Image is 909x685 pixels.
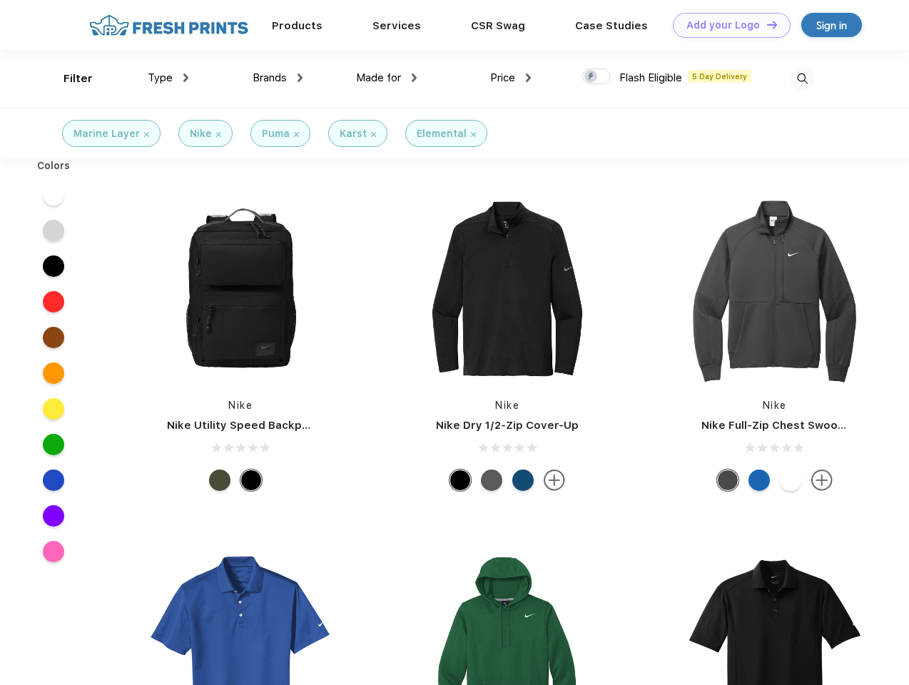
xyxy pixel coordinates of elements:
[512,470,534,491] div: Gym Blue
[495,400,519,411] a: Nike
[780,470,801,491] div: White
[228,400,253,411] a: Nike
[471,19,525,32] a: CSR Swag
[436,419,579,432] a: Nike Dry 1/2-Zip Cover-Up
[167,419,321,432] a: Nike Utility Speed Backpack
[544,470,565,491] img: more.svg
[253,71,287,84] span: Brands
[490,71,515,84] span: Price
[412,73,417,82] img: dropdown.png
[146,194,335,384] img: func=resize&h=266
[26,158,81,173] div: Colors
[811,470,833,491] img: more.svg
[85,13,253,38] img: fo%20logo%202.webp
[417,126,467,141] div: Elemental
[209,470,230,491] div: Cargo Khaki
[216,132,221,137] img: filter_cancel.svg
[262,126,290,141] div: Puma
[767,21,777,29] img: DT
[73,126,140,141] div: Marine Layer
[372,19,421,32] a: Services
[686,19,760,31] div: Add your Logo
[298,73,303,82] img: dropdown.png
[371,132,376,137] img: filter_cancel.svg
[748,470,770,491] div: Royal
[148,71,173,84] span: Type
[356,71,401,84] span: Made for
[791,67,814,91] img: desktop_search.svg
[688,70,751,83] span: 5 Day Delivery
[801,13,862,37] a: Sign in
[816,17,847,34] div: Sign in
[64,71,93,87] div: Filter
[526,73,531,82] img: dropdown.png
[481,470,502,491] div: Black Heather
[450,470,471,491] div: Black
[717,470,738,491] div: Anthracite
[701,419,891,432] a: Nike Full-Zip Chest Swoosh Jacket
[240,470,262,491] div: Black
[190,126,212,141] div: Nike
[144,132,149,137] img: filter_cancel.svg
[680,194,870,384] img: func=resize&h=266
[619,71,682,84] span: Flash Eligible
[412,194,602,384] img: func=resize&h=266
[763,400,787,411] a: Nike
[294,132,299,137] img: filter_cancel.svg
[340,126,367,141] div: Karst
[471,132,476,137] img: filter_cancel.svg
[272,19,323,32] a: Products
[183,73,188,82] img: dropdown.png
